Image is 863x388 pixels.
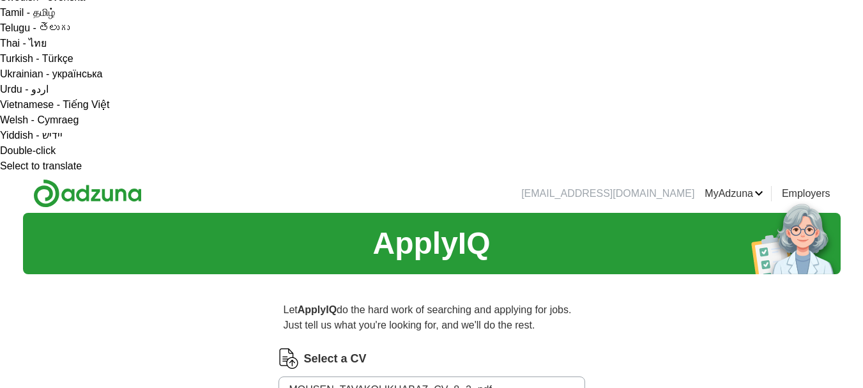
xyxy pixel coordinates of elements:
[304,350,367,368] label: Select a CV
[782,186,830,201] a: Employers
[279,297,585,338] p: Let do the hard work of searching and applying for jobs. Just tell us what you're looking for, an...
[521,186,694,201] li: [EMAIL_ADDRESS][DOMAIN_NAME]
[372,221,490,267] h1: ApplyIQ
[279,348,299,369] img: CV Icon
[33,179,142,208] img: Adzuna logo
[298,304,337,315] strong: ApplyIQ
[705,186,763,201] a: MyAdzuna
